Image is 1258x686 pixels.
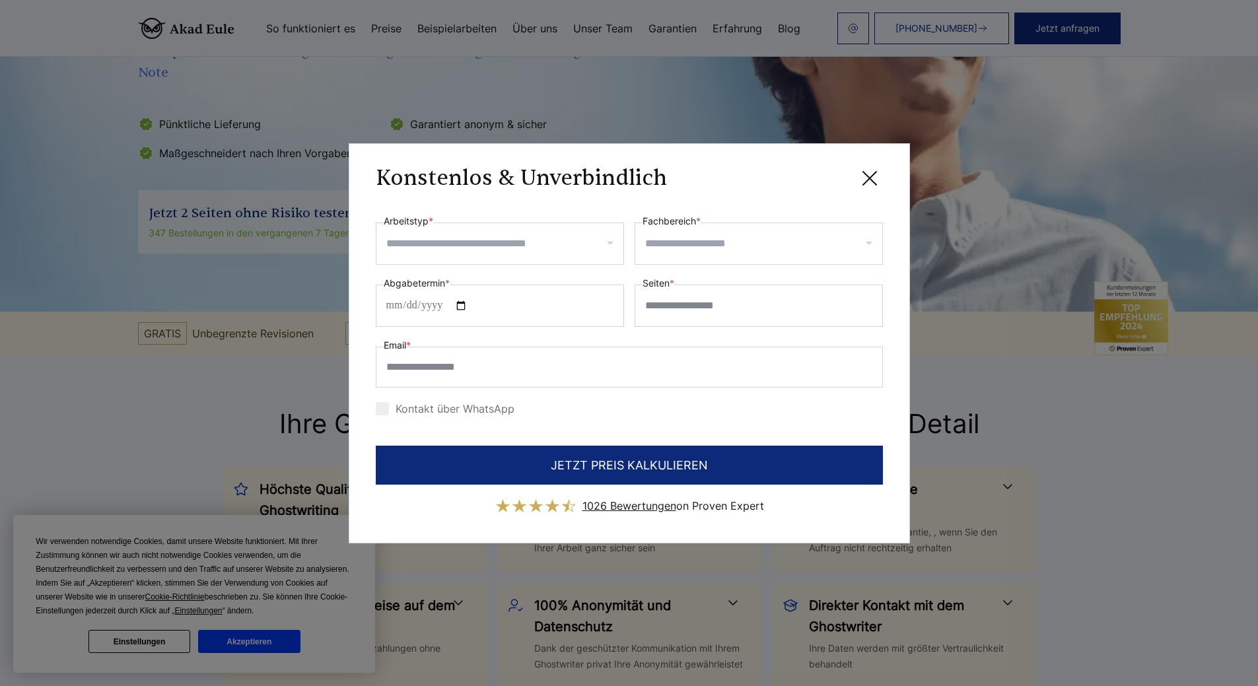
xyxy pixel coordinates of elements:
[376,165,667,191] h3: Konstenlos & Unverbindlich
[384,275,450,291] label: Abgabetermin
[376,446,883,485] button: JETZT PREIS KALKULIEREN
[582,499,676,512] span: 1026 Bewertungen
[384,213,433,229] label: Arbeitstyp
[582,495,764,516] div: on Proven Expert
[643,213,701,229] label: Fachbereich
[376,402,514,415] label: Kontakt über WhatsApp
[384,337,411,353] label: Email
[643,275,674,291] label: Seiten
